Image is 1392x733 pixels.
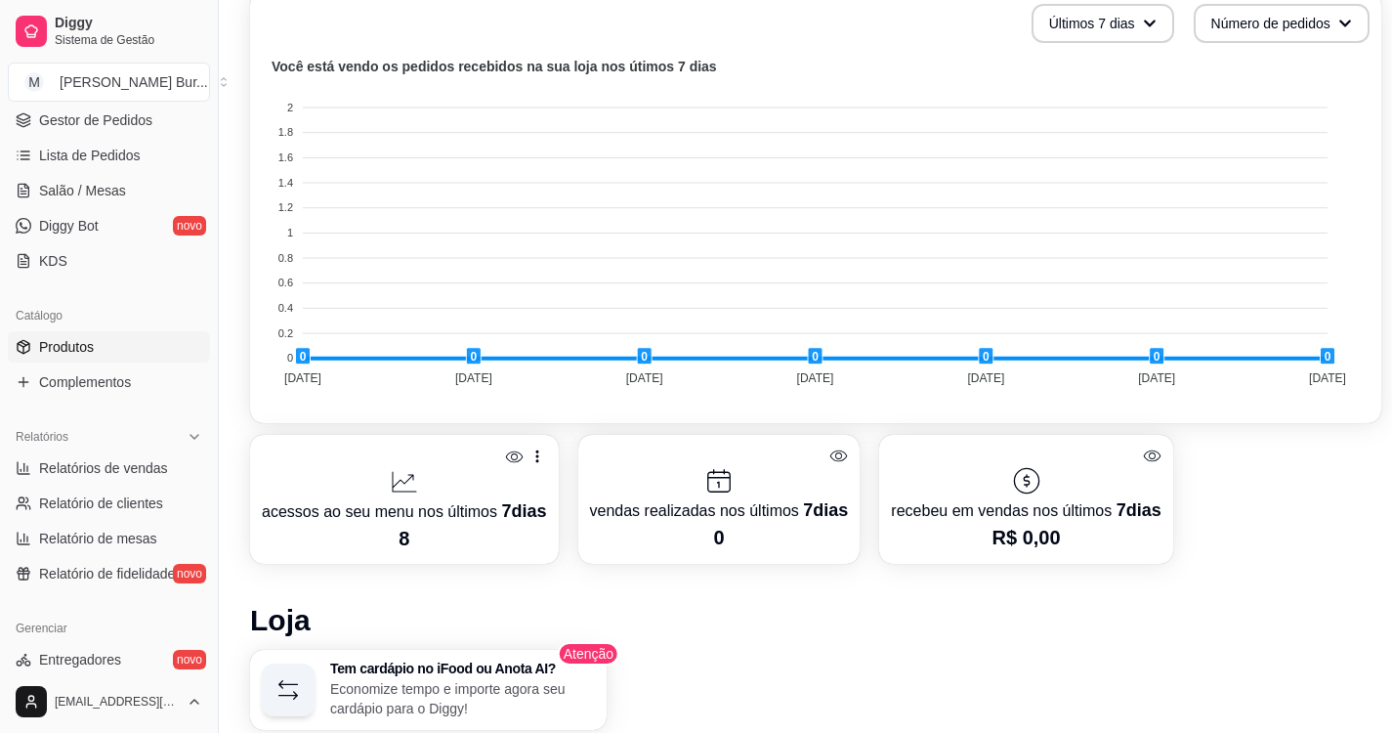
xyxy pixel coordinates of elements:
[797,371,834,385] tspan: [DATE]
[8,175,210,206] a: Salão / Mesas
[287,102,293,113] tspan: 2
[55,694,179,710] span: [EMAIL_ADDRESS][DOMAIN_NAME]
[39,337,94,357] span: Produtos
[278,302,293,314] tspan: 0.4
[455,371,492,385] tspan: [DATE]
[287,352,293,364] tspan: 0
[278,201,293,213] tspan: 1.2
[590,524,849,551] p: 0
[590,496,849,524] p: vendas realizadas nos últimos
[967,371,1004,385] tspan: [DATE]
[803,500,848,520] span: 7 dias
[626,371,663,385] tspan: [DATE]
[39,564,175,583] span: Relatório de fidelidade
[8,245,210,277] a: KDS
[330,662,595,675] h3: Tem cardápio no iFood ou Anota AI?
[891,524,1160,551] p: R$ 0,00
[8,678,210,725] button: [EMAIL_ADDRESS][DOMAIN_NAME]
[278,151,293,163] tspan: 1.6
[24,72,44,92] span: M
[39,251,67,271] span: KDS
[8,488,210,519] a: Relatório de clientes
[39,181,126,200] span: Salão / Mesas
[39,146,141,165] span: Lista de Pedidos
[16,429,68,445] span: Relatórios
[55,32,202,48] span: Sistema de Gestão
[272,59,717,74] text: Você está vendo os pedidos recebidos na sua loja nos útimos 7 dias
[284,371,321,385] tspan: [DATE]
[39,650,121,669] span: Entregadores
[262,525,547,552] p: 8
[250,650,607,730] button: Tem cardápio no iFood ou Anota AI?Economize tempo e importe agora seu cardápio para o Diggy!
[8,366,210,398] a: Complementos
[8,453,210,484] a: Relatórios de vendas
[8,558,210,589] a: Relatório de fidelidadenovo
[278,252,293,264] tspan: 0.8
[287,227,293,238] tspan: 1
[891,496,1160,524] p: recebeu em vendas nos últimos
[278,177,293,189] tspan: 1.4
[8,613,210,644] div: Gerenciar
[8,300,210,331] div: Catálogo
[1309,371,1346,385] tspan: [DATE]
[39,529,157,548] span: Relatório de mesas
[39,372,131,392] span: Complementos
[250,603,1381,638] h1: Loja
[1194,4,1370,43] button: Número de pedidos
[39,216,99,236] span: Diggy Bot
[558,642,619,666] span: Atenção
[8,331,210,363] a: Produtos
[8,8,210,55] a: DiggySistema de Gestão
[39,458,168,478] span: Relatórios de vendas
[8,523,210,554] a: Relatório de mesas
[1117,500,1161,520] span: 7 dias
[262,497,547,525] p: acessos ao seu menu nos últimos
[1138,371,1175,385] tspan: [DATE]
[60,72,208,92] div: [PERSON_NAME] Bur ...
[8,644,210,675] a: Entregadoresnovo
[8,210,210,241] a: Diggy Botnovo
[278,327,293,339] tspan: 0.2
[39,494,163,513] span: Relatório de clientes
[330,679,595,718] p: Economize tempo e importe agora seu cardápio para o Diggy!
[55,15,202,32] span: Diggy
[8,63,210,102] button: Select a team
[278,126,293,138] tspan: 1.8
[278,277,293,288] tspan: 0.6
[501,501,546,521] span: 7 dias
[8,105,210,136] a: Gestor de Pedidos
[1032,4,1174,43] button: Últimos 7 dias
[8,140,210,171] a: Lista de Pedidos
[39,110,152,130] span: Gestor de Pedidos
